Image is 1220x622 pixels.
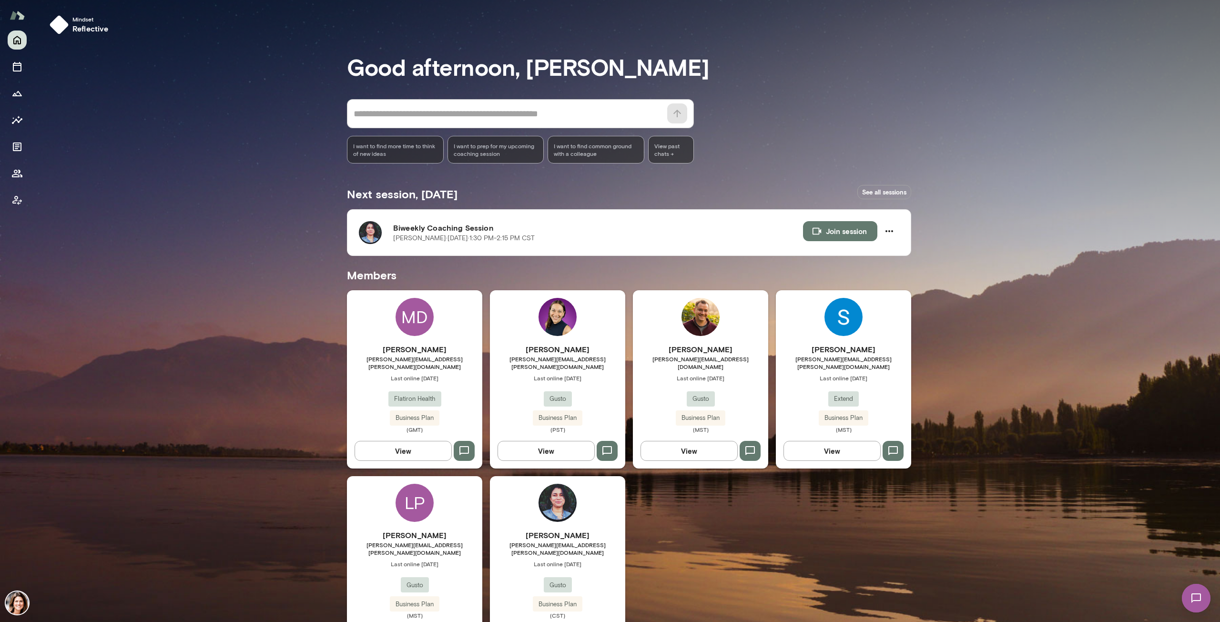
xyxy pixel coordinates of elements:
span: Business Plan [819,413,868,423]
button: Insights [8,111,27,130]
button: View [640,441,738,461]
span: Business Plan [533,413,582,423]
span: Gusto [687,394,715,404]
span: Last online [DATE] [776,374,911,382]
span: [PERSON_NAME][EMAIL_ADDRESS][DOMAIN_NAME] [633,355,768,370]
div: I want to find more time to think of new ideas [347,136,444,163]
button: Join session [803,221,877,241]
h6: [PERSON_NAME] [776,344,911,355]
button: Client app [8,191,27,210]
span: Flatiron Health [388,394,441,404]
a: See all sessions [857,185,911,200]
h3: Good afternoon, [PERSON_NAME] [347,53,911,80]
img: Mento [10,6,25,24]
div: LP [396,484,434,522]
span: View past chats -> [648,136,694,163]
h6: [PERSON_NAME] [347,344,482,355]
span: (PST) [490,426,625,433]
div: I want to prep for my upcoming coaching session [447,136,544,163]
span: [PERSON_NAME][EMAIL_ADDRESS][PERSON_NAME][DOMAIN_NAME] [776,355,911,370]
img: mindset [50,15,69,34]
button: Home [8,31,27,50]
span: Extend [828,394,859,404]
span: Last online [DATE] [490,560,625,568]
button: Mindsetreflective [46,11,116,38]
h5: Next session, [DATE] [347,186,457,202]
img: Lorena Morel Diaz [539,484,577,522]
h6: [PERSON_NAME] [490,344,625,355]
span: I want to find more time to think of new ideas [353,142,437,157]
span: Business Plan [390,600,439,609]
span: Gusto [544,581,572,590]
span: (GMT) [347,426,482,433]
button: View [498,441,595,461]
button: Sessions [8,57,27,76]
span: (MST) [776,426,911,433]
button: Documents [8,137,27,156]
img: Rehana Manejwala [539,298,577,336]
h6: Biweekly Coaching Session [393,222,803,234]
span: [PERSON_NAME][EMAIL_ADDRESS][PERSON_NAME][DOMAIN_NAME] [347,355,482,370]
span: Last online [DATE] [490,374,625,382]
span: Gusto [544,394,572,404]
span: [PERSON_NAME][EMAIL_ADDRESS][PERSON_NAME][DOMAIN_NAME] [490,541,625,556]
button: View [783,441,881,461]
span: (MST) [633,426,768,433]
button: Members [8,164,27,183]
span: I want to find common ground with a colleague [554,142,638,157]
div: I want to find common ground with a colleague [548,136,644,163]
div: MD [396,298,434,336]
img: Gwen Throckmorton [6,591,29,614]
span: Mindset [72,15,109,23]
img: Jeremy Person [681,298,720,336]
span: Business Plan [676,413,725,423]
span: Last online [DATE] [347,560,482,568]
span: I want to prep for my upcoming coaching session [454,142,538,157]
h6: reflective [72,23,109,34]
h5: Members [347,267,911,283]
span: Last online [DATE] [633,374,768,382]
span: Business Plan [390,413,439,423]
span: Business Plan [533,600,582,609]
img: Shannon Payne [824,298,863,336]
button: Growth Plan [8,84,27,103]
span: [PERSON_NAME][EMAIL_ADDRESS][PERSON_NAME][DOMAIN_NAME] [490,355,625,370]
h6: [PERSON_NAME] [633,344,768,355]
span: Last online [DATE] [347,374,482,382]
h6: [PERSON_NAME] [347,530,482,541]
h6: [PERSON_NAME] [490,530,625,541]
span: Gusto [401,581,429,590]
span: [PERSON_NAME][EMAIL_ADDRESS][PERSON_NAME][DOMAIN_NAME] [347,541,482,556]
span: (CST) [490,612,625,619]
span: (MST) [347,612,482,619]
button: View [355,441,452,461]
p: [PERSON_NAME] · [DATE] · 1:30 PM-2:15 PM CST [393,234,535,243]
